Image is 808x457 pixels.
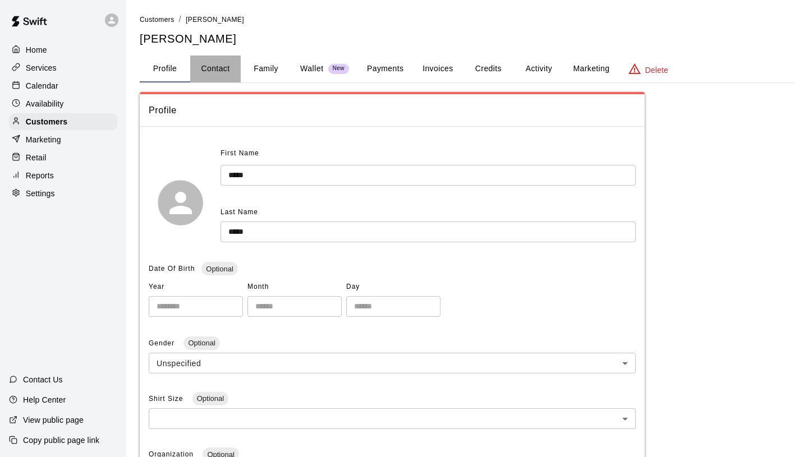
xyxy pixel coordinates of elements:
[9,167,117,184] a: Reports
[23,374,63,385] p: Contact Us
[513,56,564,82] button: Activity
[300,63,324,75] p: Wallet
[26,80,58,91] p: Calendar
[23,394,66,405] p: Help Center
[247,278,342,296] span: Month
[26,170,54,181] p: Reports
[26,134,61,145] p: Marketing
[149,265,195,273] span: Date Of Birth
[23,414,84,426] p: View public page
[149,278,243,296] span: Year
[346,278,440,296] span: Day
[26,44,47,56] p: Home
[140,13,795,26] nav: breadcrumb
[26,98,64,109] p: Availability
[9,149,117,166] a: Retail
[149,103,636,118] span: Profile
[221,208,258,216] span: Last Name
[358,56,412,82] button: Payments
[183,339,219,347] span: Optional
[241,56,291,82] button: Family
[412,56,463,82] button: Invoices
[149,395,186,403] span: Shirt Size
[149,353,636,373] div: Unspecified
[192,394,228,403] span: Optional
[26,116,67,127] p: Customers
[23,435,99,446] p: Copy public page link
[140,15,175,24] a: Customers
[179,13,181,25] li: /
[140,56,190,82] button: Profile
[564,56,618,82] button: Marketing
[201,265,237,273] span: Optional
[9,113,117,130] a: Customers
[221,145,259,163] span: First Name
[9,77,117,94] a: Calendar
[9,95,117,112] a: Availability
[190,56,241,82] button: Contact
[26,62,57,73] p: Services
[149,339,177,347] span: Gender
[26,152,47,163] p: Retail
[645,64,668,76] p: Delete
[9,185,117,202] a: Settings
[140,16,175,24] span: Customers
[140,56,795,82] div: basic tabs example
[328,65,349,72] span: New
[463,56,513,82] button: Credits
[140,31,795,47] h5: [PERSON_NAME]
[26,188,55,199] p: Settings
[9,131,117,148] a: Marketing
[9,59,117,76] a: Services
[9,41,117,58] a: Home
[186,16,244,24] span: [PERSON_NAME]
